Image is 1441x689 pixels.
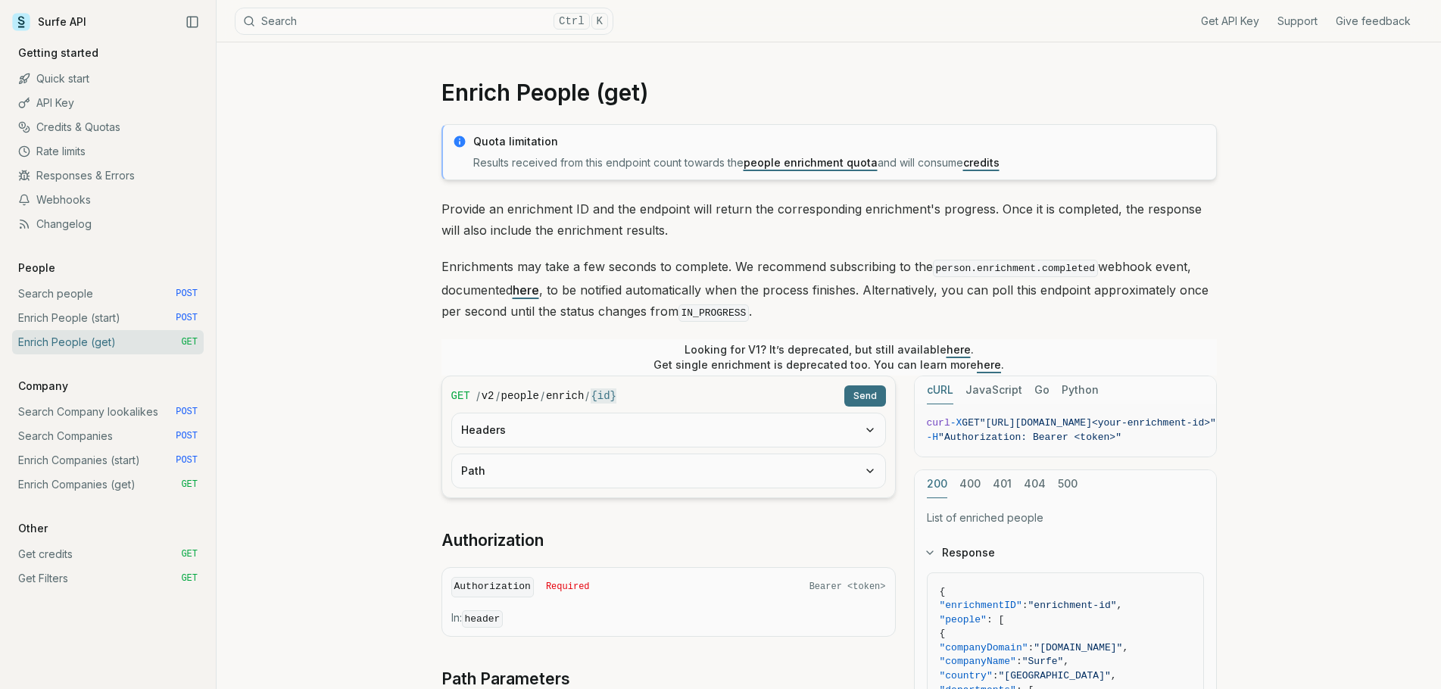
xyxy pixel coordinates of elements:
[844,385,886,407] button: Send
[927,417,950,429] span: curl
[181,336,198,348] span: GET
[1058,470,1078,498] button: 500
[950,417,962,429] span: -X
[12,306,204,330] a: Enrich People (start) POST
[993,470,1012,498] button: 401
[451,388,470,404] span: GET
[12,330,204,354] a: Enrich People (get) GET
[12,542,204,566] a: Get credits GET
[927,510,1204,525] p: List of enriched people
[12,188,204,212] a: Webhooks
[12,67,204,91] a: Quick start
[940,614,987,625] span: "people"
[653,342,1004,373] p: Looking for V1? It’s deprecated, but still available . Get single enrichment is deprecated too. Y...
[962,417,979,429] span: GET
[181,572,198,585] span: GET
[12,164,204,188] a: Responses & Errors
[12,400,204,424] a: Search Company lookalikes POST
[176,406,198,418] span: POST
[987,614,1004,625] span: : [
[501,388,539,404] code: people
[585,388,589,404] span: /
[1336,14,1411,29] a: Give feedback
[947,343,971,356] a: here
[927,432,939,443] span: -H
[546,388,584,404] code: enrich
[940,586,946,597] span: {
[940,628,946,639] span: {
[1028,642,1034,653] span: :
[12,566,204,591] a: Get Filters GET
[176,454,198,466] span: POST
[933,260,1099,277] code: person.enrichment.completed
[1122,642,1128,653] span: ,
[554,13,590,30] kbd: Ctrl
[744,156,878,169] a: people enrichment quota
[541,388,544,404] span: /
[235,8,613,35] button: SearchCtrlK
[451,577,534,597] code: Authorization
[12,472,204,497] a: Enrich Companies (get) GET
[451,610,886,627] p: In:
[12,260,61,276] p: People
[980,417,1216,429] span: "[URL][DOMAIN_NAME]<your-enrichment-id>"
[1111,670,1117,681] span: ,
[1201,14,1259,29] a: Get API Key
[473,134,1207,149] p: Quota limitation
[999,670,1111,681] span: "[GEOGRAPHIC_DATA]"
[1022,600,1028,611] span: :
[938,432,1121,443] span: "Authorization: Bearer <token>"
[441,79,1217,106] h1: Enrich People (get)
[940,670,993,681] span: "country"
[12,115,204,139] a: Credits & Quotas
[1028,600,1117,611] span: "enrichment-id"
[181,479,198,491] span: GET
[441,530,544,551] a: Authorization
[12,448,204,472] a: Enrich Companies (start) POST
[591,13,608,30] kbd: K
[977,358,1001,371] a: here
[915,533,1216,572] button: Response
[1024,470,1046,498] button: 404
[1063,656,1069,667] span: ,
[940,642,1028,653] span: "companyDomain"
[513,282,539,298] a: here
[993,670,999,681] span: :
[963,156,1000,169] a: credits
[12,424,204,448] a: Search Companies POST
[1034,376,1050,404] button: Go
[1016,656,1022,667] span: :
[181,11,204,33] button: Collapse Sidebar
[176,312,198,324] span: POST
[12,139,204,164] a: Rate limits
[12,11,86,33] a: Surfe API
[12,282,204,306] a: Search people POST
[1117,600,1123,611] span: ,
[12,91,204,115] a: API Key
[809,581,886,593] span: Bearer <token>
[452,454,885,488] button: Path
[959,470,981,498] button: 400
[181,548,198,560] span: GET
[12,521,54,536] p: Other
[176,430,198,442] span: POST
[927,376,953,404] button: cURL
[12,212,204,236] a: Changelog
[496,388,500,404] span: /
[1022,656,1064,667] span: "Surfe"
[473,155,1207,170] p: Results received from this endpoint count towards the and will consume
[927,470,947,498] button: 200
[176,288,198,300] span: POST
[462,610,504,628] code: header
[940,600,1022,611] span: "enrichmentID"
[1034,642,1122,653] span: "[DOMAIN_NAME]"
[1062,376,1099,404] button: Python
[476,388,480,404] span: /
[441,198,1217,241] p: Provide an enrichment ID and the endpoint will return the corresponding enrichment's progress. On...
[452,413,885,447] button: Headers
[591,388,616,404] code: {id}
[965,376,1022,404] button: JavaScript
[546,581,590,593] span: Required
[940,656,1016,667] span: "companyName"
[678,304,750,322] code: IN_PROGRESS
